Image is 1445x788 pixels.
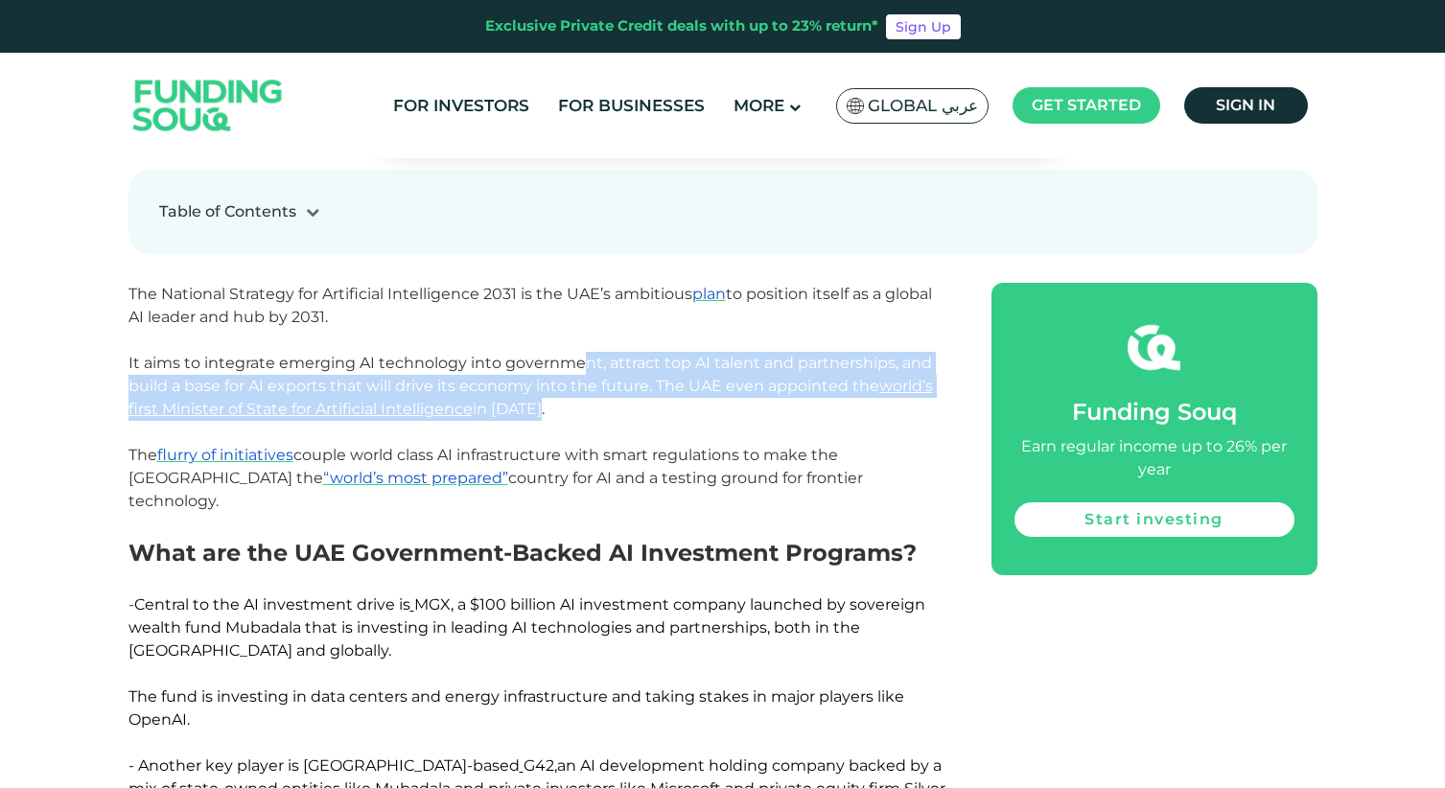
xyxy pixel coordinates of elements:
span: - [128,595,925,729]
span: Sign in [1216,96,1275,114]
div: Table of Contents [159,200,296,223]
img: Logo [114,58,302,154]
span: Get started [1032,96,1141,114]
span: More [734,96,784,115]
a: plan [692,285,726,303]
span: Funding Souq [1072,398,1237,426]
a: Sign Up [886,14,961,39]
div: Earn regular income up to 26% per year [1014,435,1294,481]
a: flurry of initiatives [157,446,293,464]
a: Start investing [1014,502,1294,537]
a: For Businesses [553,90,710,122]
div: Exclusive Private Credit deals with up to 23% return* [485,15,878,37]
img: fsicon [1128,321,1180,374]
span: , [554,756,557,775]
span: What are the UAE Government-Backed AI Investment Programs? [128,539,917,567]
span: The National Strategy for Artificial Intelligence 2031 is the UAE’s ambitious to position itself ... [128,285,933,510]
a: For Investors [388,90,534,122]
a: Sign in [1184,87,1308,124]
span: Central to the AI investment drive is MGX, a $100 billion AI investment company launched by sover... [128,595,925,729]
img: SA Flag [847,98,864,114]
span: Global عربي [868,95,978,117]
a: “world’s most prepared” [323,469,508,487]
